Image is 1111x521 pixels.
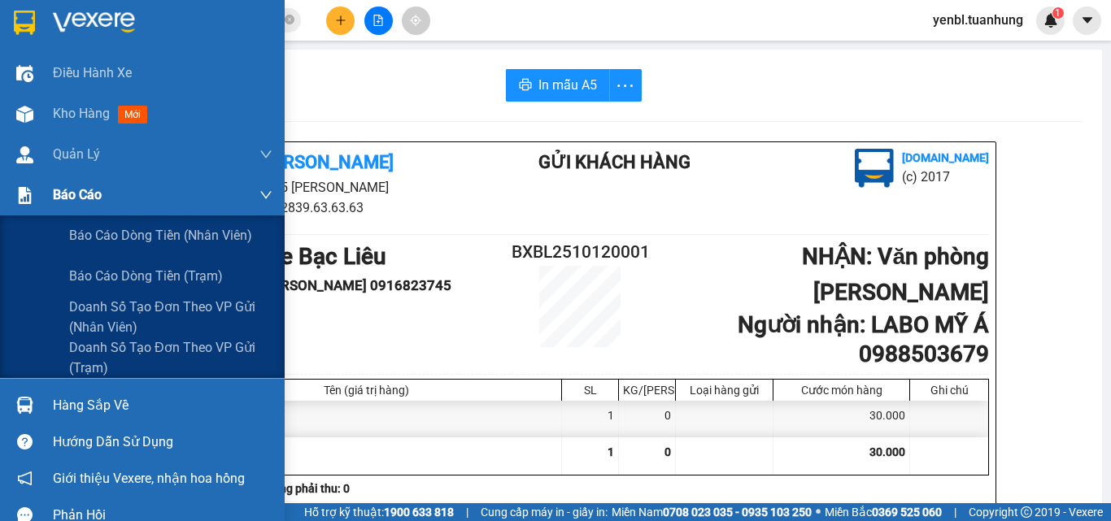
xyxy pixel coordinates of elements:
span: Doanh số tạo đơn theo VP gửi (nhân viên) [69,297,272,337]
span: Doanh số tạo đơn theo VP gửi (trạm) [69,337,272,378]
button: aim [402,7,430,35]
div: Loại hàng gửi [680,384,769,397]
h2: BXBL2510120001 [512,239,648,266]
div: 1 [562,401,619,437]
span: plus [335,15,346,26]
span: down [259,189,272,202]
span: | [466,503,468,521]
b: Người gửi : BS [PERSON_NAME] 0916823745 [171,277,451,293]
span: Giới thiệu Vexere, nhận hoa hồng [53,468,245,488]
span: file-add [373,15,384,26]
button: more [609,69,642,102]
span: mới [118,106,147,124]
img: solution-icon [16,187,33,204]
span: close-circle [285,13,294,28]
b: Gửi khách hàng [538,152,691,172]
span: caret-down [1080,13,1095,28]
div: Tên (giá trị hàng) [176,384,557,397]
div: Hướng dẫn sử dụng [53,430,272,454]
button: file-add [364,7,393,35]
div: KG/[PERSON_NAME] [623,384,671,397]
strong: 0369 525 060 [872,506,942,519]
div: Cước món hàng [778,384,905,397]
div: SL [566,384,614,397]
b: GỬI : Bến xe Bạc Liêu [7,102,223,128]
span: Báo cáo dòng tiền (nhân viên) [69,225,252,245]
span: Báo cáo dòng tiền (trạm) [69,266,223,286]
span: phone [94,59,107,72]
span: more [610,76,641,96]
img: logo-vxr [14,11,35,35]
span: notification [17,471,33,486]
button: plus [326,7,355,35]
sup: 1 [1052,7,1064,19]
button: caret-down [1073,7,1101,35]
div: 30.000 [773,401,910,437]
div: 1 hôp (Khác) [172,401,562,437]
span: Quản Lý [53,144,100,164]
img: warehouse-icon [16,106,33,123]
div: Ghi chú [914,384,984,397]
span: Báo cáo [53,185,102,205]
b: [PERSON_NAME] [257,152,394,172]
span: down [259,148,272,161]
b: Tổng phải thu: 0 [267,482,350,495]
span: printer [519,78,532,93]
span: Miền Nam [612,503,812,521]
li: (c) 2017 [902,167,989,187]
span: Điều hành xe [53,63,132,83]
span: | [954,503,956,521]
b: [DOMAIN_NAME] [902,151,989,164]
span: 30.000 [869,445,905,458]
span: Hỗ trợ kỹ thuật: [304,503,454,521]
span: yenbl.tuanhung [920,10,1036,30]
span: Cung cấp máy in - giấy in: [481,503,608,521]
span: copyright [1021,506,1032,518]
span: In mẫu A5 [538,75,597,95]
img: warehouse-icon [16,146,33,163]
li: 85 [PERSON_NAME] [7,36,310,56]
button: printerIn mẫu A5 [506,69,610,102]
li: 02839.63.63.63 [171,198,473,218]
img: icon-new-feature [1043,13,1058,28]
b: Người nhận : LABO MỸ Á 0988503679 [738,311,989,367]
strong: 0708 023 035 - 0935 103 250 [663,506,812,519]
img: warehouse-icon [16,65,33,82]
span: question-circle [17,434,33,449]
span: 0 [664,445,671,458]
span: 1 [608,445,614,458]
strong: 1900 633 818 [384,506,454,519]
li: 02839.63.63.63 [7,56,310,76]
li: 85 [PERSON_NAME] [171,177,473,198]
img: warehouse-icon [16,397,33,414]
div: 0 [619,401,676,437]
span: Kho hàng [53,106,110,121]
span: aim [410,15,421,26]
div: Hàng sắp về [53,393,272,418]
span: close-circle [285,15,294,24]
img: logo.jpg [855,149,894,188]
span: Miền Bắc [825,503,942,521]
b: [PERSON_NAME] [94,11,230,31]
span: ⚪️ [816,509,821,515]
b: NHẬN : Văn phòng [PERSON_NAME] [802,243,989,306]
span: 1 [1055,7,1061,19]
span: environment [94,39,107,52]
